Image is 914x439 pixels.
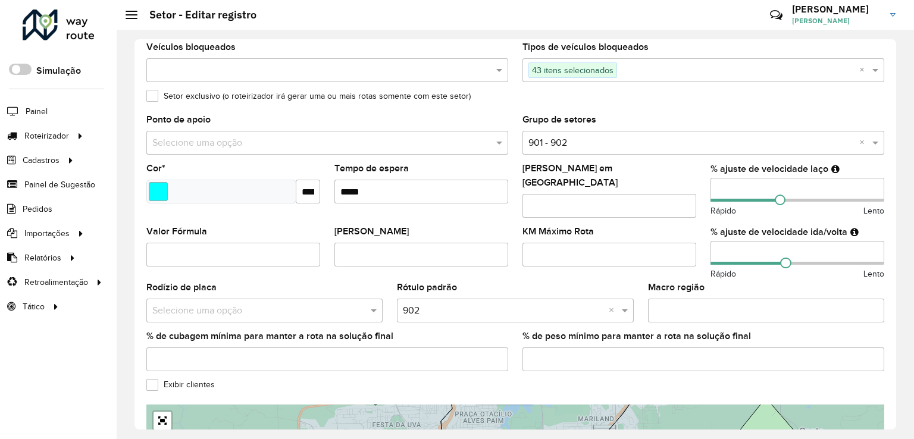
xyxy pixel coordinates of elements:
label: % de cubagem mínima para manter a rota na solução final [146,329,393,343]
h2: Setor - Editar registro [137,8,256,21]
a: Abrir mapa em tela cheia [154,412,171,429]
span: Importações [24,227,70,240]
label: Tipos de veículos bloqueados [522,40,649,54]
span: 43 itens selecionados [529,63,616,77]
span: Retroalimentação [24,276,88,289]
h3: [PERSON_NAME] [792,4,881,15]
label: Exibir clientes [146,378,215,391]
label: Rodízio de placa [146,280,217,294]
span: Cadastros [23,154,60,167]
em: Ajuste de velocidade do veículo entre a saída do depósito até o primeiro cliente e a saída do últ... [850,227,859,237]
span: Clear all [609,303,619,318]
input: Select a color [149,182,168,201]
label: KM Máximo Rota [522,224,594,239]
span: [PERSON_NAME] [792,15,881,26]
label: % ajuste de velocidade ida/volta [710,225,847,239]
label: Cor [146,161,165,175]
label: Simulação [36,64,81,78]
span: Rápido [710,205,736,217]
label: Valor Fórmula [146,224,207,239]
label: Setor exclusivo (o roteirizador irá gerar uma ou mais rotas somente com este setor) [146,90,471,102]
span: Relatórios [24,252,61,264]
span: Clear all [859,136,869,150]
label: Tempo de espera [334,161,409,175]
label: Macro região [648,280,705,294]
a: Contato Rápido [763,2,789,28]
label: Ponto de apoio [146,112,211,127]
span: Pedidos [23,203,52,215]
label: % ajuste de velocidade laço [710,162,828,176]
label: % de peso mínimo para manter a rota na solução final [522,329,751,343]
span: Rápido [710,268,736,280]
span: Painel [26,105,48,118]
span: Clear all [859,63,869,77]
label: Rótulo padrão [397,280,457,294]
em: Ajuste de velocidade do veículo entre clientes [831,164,840,174]
label: Grupo de setores [522,112,596,127]
label: Veículos bloqueados [146,40,236,54]
span: Lento [863,268,884,280]
span: Painel de Sugestão [24,178,95,191]
span: Tático [23,300,45,313]
label: [PERSON_NAME] em [GEOGRAPHIC_DATA] [522,161,696,190]
span: Lento [863,205,884,217]
label: [PERSON_NAME] [334,224,409,239]
span: Roteirizador [24,130,69,142]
